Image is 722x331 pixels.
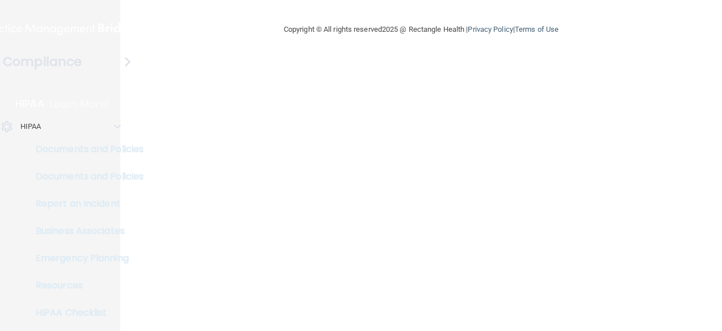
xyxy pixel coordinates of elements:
[214,11,628,48] div: Copyright © All rights reserved 2025 @ Rectangle Health | |
[7,280,162,291] p: Resources
[50,97,110,111] p: Learn More!
[3,54,82,70] h4: Compliance
[20,120,41,133] p: HIPAA
[7,171,162,182] p: Documents and Policies
[7,144,162,155] p: Documents and Policies
[515,25,559,33] a: Terms of Use
[15,97,44,111] p: HIPAA
[468,25,513,33] a: Privacy Policy
[7,307,162,319] p: HIPAA Checklist
[7,198,162,210] p: Report an Incident
[7,225,162,237] p: Business Associates
[7,253,162,264] p: Emergency Planning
